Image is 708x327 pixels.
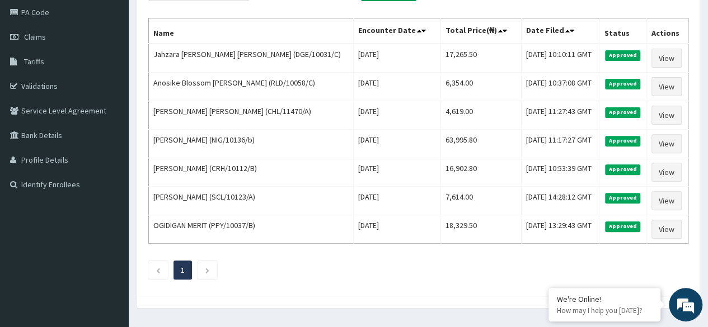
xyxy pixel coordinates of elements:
span: Claims [24,32,46,42]
a: View [651,163,682,182]
th: Encounter Date [353,18,440,44]
td: 63,995.80 [440,130,521,158]
span: Approved [605,79,640,89]
td: [PERSON_NAME] (SCL/10123/A) [149,187,354,215]
td: [PERSON_NAME] (NIG/10136/b) [149,130,354,158]
td: OGIDIGAN MERIT (PPY/10037/B) [149,215,354,244]
a: Next page [205,265,210,275]
th: Total Price(₦) [440,18,521,44]
td: [DATE] 10:10:11 GMT [522,44,599,73]
td: [DATE] 14:28:12 GMT [522,187,599,215]
td: 7,614.00 [440,187,521,215]
div: Chat with us now [58,63,188,77]
span: Approved [605,136,640,146]
td: [DATE] 11:17:27 GMT [522,130,599,158]
td: [DATE] [353,215,440,244]
span: Approved [605,164,640,174]
img: d_794563401_company_1708531726252_794563401 [21,56,45,84]
div: Minimize live chat window [184,6,210,32]
textarea: Type your message and hit 'Enter' [6,212,213,252]
td: [DATE] [353,44,440,73]
td: [PERSON_NAME] (CRH/10112/B) [149,158,354,187]
td: 16,902.80 [440,158,521,187]
td: 18,329.50 [440,215,521,244]
th: Status [599,18,647,44]
p: How may I help you today? [557,306,652,315]
a: View [651,77,682,96]
a: View [651,49,682,68]
th: Actions [647,18,688,44]
a: View [651,134,682,153]
a: Page 1 is your current page [181,265,185,275]
div: We're Online! [557,294,652,304]
a: View [651,220,682,239]
a: Previous page [156,265,161,275]
span: Approved [605,221,640,231]
td: Jahzara [PERSON_NAME] [PERSON_NAME] (DGE/10031/C) [149,44,354,73]
td: 17,265.50 [440,44,521,73]
td: 4,619.00 [440,101,521,130]
td: [DATE] 13:29:43 GMT [522,215,599,244]
span: Approved [605,50,640,60]
td: 6,354.00 [440,73,521,101]
span: We're online! [65,94,154,207]
td: [DATE] [353,101,440,130]
td: [DATE] [353,130,440,158]
td: [DATE] [353,158,440,187]
td: [DATE] 10:53:39 GMT [522,158,599,187]
a: View [651,106,682,125]
td: [PERSON_NAME] [PERSON_NAME] (CHL/11470/A) [149,101,354,130]
th: Date Filed [522,18,599,44]
a: View [651,191,682,210]
td: [DATE] 10:37:08 GMT [522,73,599,101]
span: Tariffs [24,56,44,67]
td: [DATE] [353,187,440,215]
td: [DATE] [353,73,440,101]
span: Approved [605,107,640,117]
span: Approved [605,193,640,203]
td: [DATE] 11:27:43 GMT [522,101,599,130]
th: Name [149,18,354,44]
td: Anosike Blossom [PERSON_NAME] (RLD/10058/C) [149,73,354,101]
